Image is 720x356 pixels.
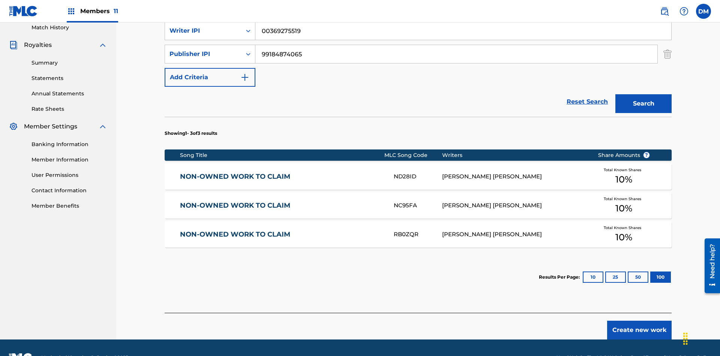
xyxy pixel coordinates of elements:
div: Drag [679,327,691,350]
img: search [660,7,669,16]
span: Total Known Shares [604,167,644,173]
p: Results Per Page: [539,274,582,281]
span: Member Settings [24,122,77,131]
img: expand [98,122,107,131]
a: Annual Statements [31,90,107,98]
img: help [679,7,688,16]
div: [PERSON_NAME] [PERSON_NAME] [442,230,586,239]
img: MLC Logo [9,6,38,17]
a: Banking Information [31,140,107,148]
a: User Permissions [31,171,107,179]
a: Summary [31,59,107,67]
a: Reset Search [563,94,612,110]
button: 10 [583,272,603,283]
img: Top Rightsholders [67,7,76,16]
span: 10 % [615,173,632,186]
span: Total Known Shares [604,196,644,202]
div: User Menu [696,4,711,19]
a: Contact Information [31,187,107,195]
button: Search [615,94,672,113]
span: 11 [114,8,118,15]
button: 50 [628,272,648,283]
img: Royalties [9,41,18,50]
div: RB0ZQR [394,230,442,239]
a: NON-OWNED WORK TO CLAIM [180,201,384,210]
p: Showing 1 - 3 of 3 results [165,130,217,137]
a: Rate Sheets [31,105,107,113]
div: ND28ID [394,172,442,181]
div: Writer IPI [169,26,237,35]
button: Add Criteria [165,68,255,87]
div: Publisher IPI [169,50,237,59]
div: Help [676,4,691,19]
span: Share Amounts [598,151,650,159]
a: Member Benefits [31,202,107,210]
div: Writers [442,151,586,159]
img: expand [98,41,107,50]
div: [PERSON_NAME] [PERSON_NAME] [442,172,586,181]
iframe: Chat Widget [682,320,720,356]
a: NON-OWNED WORK TO CLAIM [180,172,384,181]
span: Members [80,7,118,15]
img: 9d2ae6d4665cec9f34b9.svg [240,73,249,82]
div: [PERSON_NAME] [PERSON_NAME] [442,201,586,210]
a: Public Search [657,4,672,19]
span: Total Known Shares [604,225,644,231]
a: Match History [31,24,107,32]
button: 25 [605,272,626,283]
span: 10 % [615,231,632,244]
a: Statements [31,74,107,82]
img: Delete Criterion [663,45,672,63]
div: MLC Song Code [384,151,442,159]
a: NON-OWNED WORK TO CLAIM [180,230,384,239]
button: Create new work [607,321,672,339]
div: Song Title [180,151,384,159]
iframe: Resource Center [699,235,720,297]
div: NC95FA [394,201,442,210]
span: Royalties [24,41,52,50]
span: ? [643,152,649,158]
a: Member Information [31,156,107,164]
button: 100 [650,272,671,283]
span: 10 % [615,202,632,215]
img: Member Settings [9,122,18,131]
